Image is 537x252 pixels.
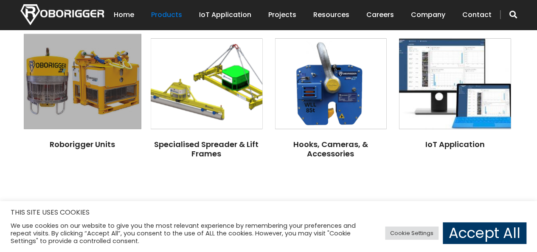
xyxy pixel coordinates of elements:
a: Resources [313,2,349,28]
a: Contact [462,2,492,28]
a: Company [411,2,445,28]
a: Careers [366,2,394,28]
a: IoT Application [199,2,251,28]
div: We use cookies on our website to give you the most relevant experience by remembering your prefer... [11,222,372,245]
a: Hooks, Cameras, & Accessories [293,139,368,159]
a: IoT Application [425,139,484,149]
a: Home [114,2,134,28]
img: Nortech [20,4,104,25]
a: Products [151,2,182,28]
h5: THIS SITE USES COOKIES [11,207,526,218]
a: Accept All [443,222,526,244]
a: Specialised Spreader & Lift Frames [154,139,259,159]
a: Projects [268,2,296,28]
a: Roborigger Units [50,139,115,149]
a: Cookie Settings [385,227,439,240]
